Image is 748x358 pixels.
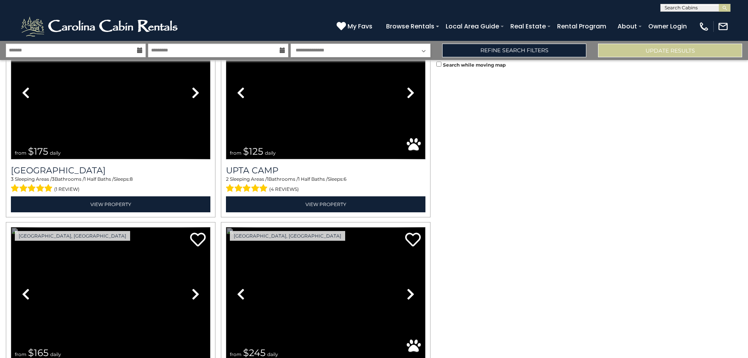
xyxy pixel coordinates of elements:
span: 3 [11,176,14,182]
span: $125 [243,146,263,157]
span: 2 [226,176,229,182]
span: 3 [52,176,55,182]
h3: Creekside Hideaway [11,165,210,176]
a: [GEOGRAPHIC_DATA], [GEOGRAPHIC_DATA] [230,231,345,241]
img: dummy-image.jpg [11,26,210,159]
a: My Favs [337,21,374,32]
a: Owner Login [644,19,691,33]
span: 6 [344,176,346,182]
img: phone-regular-white.png [699,21,709,32]
a: Browse Rentals [382,19,438,33]
span: 1 Half Baths / [298,176,328,182]
input: Search while moving map [436,62,441,67]
span: $175 [28,146,48,157]
a: [GEOGRAPHIC_DATA] [11,165,210,176]
span: from [230,351,242,357]
a: About [614,19,641,33]
a: Rental Program [553,19,610,33]
span: daily [267,351,278,357]
img: dummy-image.jpg [226,26,425,159]
a: Local Area Guide [442,19,503,33]
img: mail-regular-white.png [718,21,729,32]
a: [GEOGRAPHIC_DATA], [GEOGRAPHIC_DATA] [15,231,130,241]
span: 1 Half Baths / [84,176,114,182]
span: My Favs [348,21,372,31]
span: daily [50,351,61,357]
span: (1 review) [54,184,79,194]
span: from [230,150,242,156]
button: Update Results [598,44,742,57]
a: Real Estate [506,19,550,33]
small: Search while moving map [443,62,506,68]
a: View Property [11,196,210,212]
span: (4 reviews) [269,184,299,194]
span: from [15,150,26,156]
span: from [15,351,26,357]
span: daily [265,150,276,156]
a: View Property [226,196,425,212]
a: Add to favorites [405,232,421,249]
a: Upta Camp [226,165,425,176]
span: daily [50,150,61,156]
div: Sleeping Areas / Bathrooms / Sleeps: [226,176,425,194]
a: Refine Search Filters [442,44,586,57]
span: 8 [130,176,133,182]
div: Sleeping Areas / Bathrooms / Sleeps: [11,176,210,194]
img: White-1-2.png [19,15,181,38]
span: 1 [267,176,268,182]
